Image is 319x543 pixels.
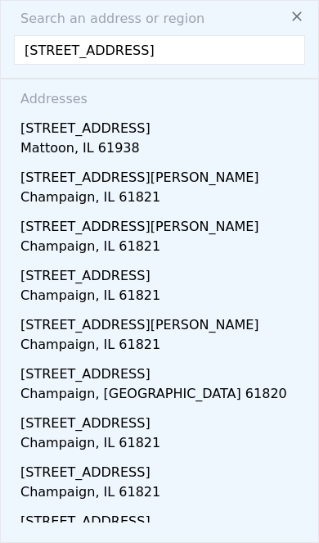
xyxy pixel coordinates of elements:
div: [STREET_ADDRESS] [20,112,305,138]
div: [STREET_ADDRESS][PERSON_NAME] [20,161,305,188]
div: [STREET_ADDRESS][PERSON_NAME] [20,210,305,237]
div: Mattoon, IL 61938 [20,138,305,161]
div: Champaign, IL 61821 [20,237,305,260]
div: [STREET_ADDRESS][PERSON_NAME] [20,309,305,335]
span: Search an address or region [7,9,204,29]
div: [STREET_ADDRESS] [20,407,305,433]
div: [STREET_ADDRESS] [20,456,305,482]
div: Champaign, IL 61821 [20,482,305,505]
div: Champaign, [GEOGRAPHIC_DATA] 61820 [20,384,305,407]
div: [STREET_ADDRESS] [20,358,305,384]
div: Addresses [14,79,305,112]
div: [STREET_ADDRESS] [20,260,305,286]
div: Champaign, IL 61821 [20,188,305,210]
div: Champaign, IL 61821 [20,286,305,309]
div: Champaign, IL 61821 [20,433,305,456]
div: [STREET_ADDRESS] [20,505,305,532]
div: Champaign, IL 61821 [20,335,305,358]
